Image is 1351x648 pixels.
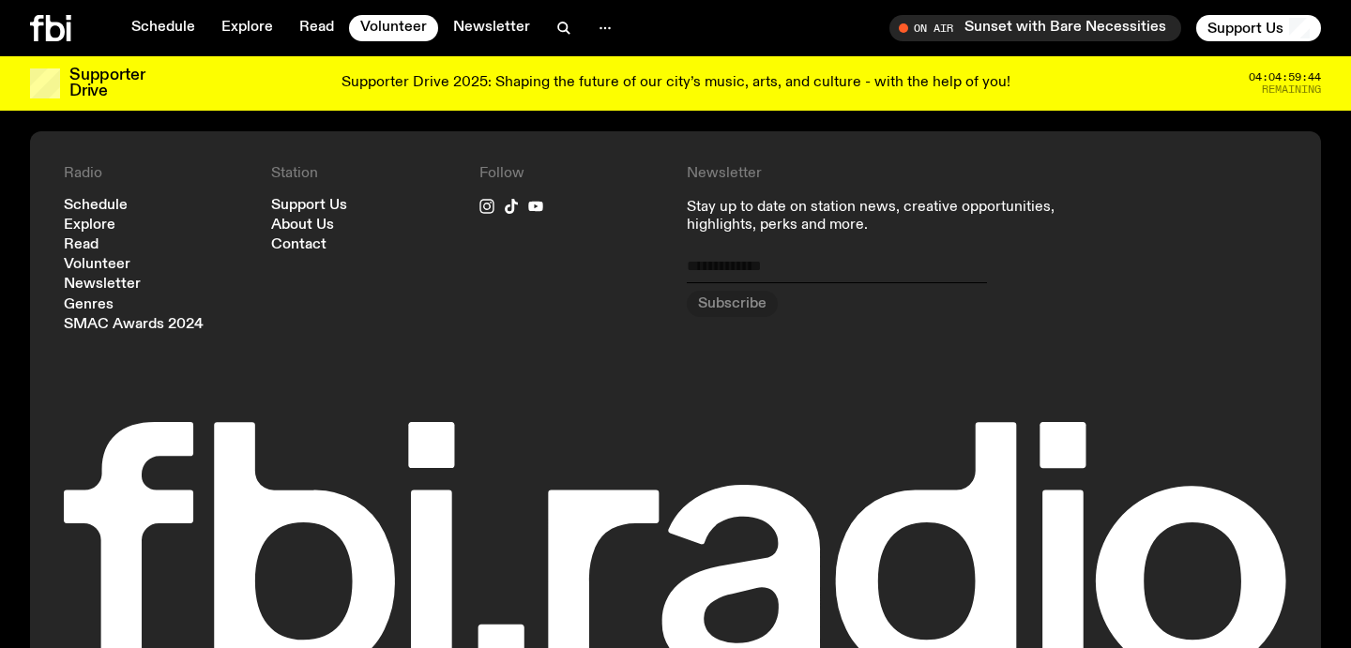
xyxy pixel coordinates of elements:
a: Schedule [64,199,128,213]
a: Contact [271,238,326,252]
h3: Supporter Drive [69,68,144,99]
h4: Radio [64,165,249,183]
a: SMAC Awards 2024 [64,318,204,332]
span: 04:04:59:44 [1249,72,1321,83]
span: Support Us [1207,20,1283,37]
a: Read [64,238,99,252]
h4: Station [271,165,456,183]
button: Support Us [1196,15,1321,41]
a: Schedule [120,15,206,41]
a: Explore [210,15,284,41]
h4: Follow [479,165,664,183]
a: Volunteer [64,258,130,272]
span: Remaining [1262,84,1321,95]
h4: Newsletter [687,165,1080,183]
a: Explore [64,219,115,233]
a: Newsletter [64,278,141,292]
button: Subscribe [687,291,778,317]
a: Volunteer [349,15,438,41]
p: Stay up to date on station news, creative opportunities, highlights, perks and more. [687,199,1080,234]
p: Supporter Drive 2025: Shaping the future of our city’s music, arts, and culture - with the help o... [342,75,1010,92]
a: Newsletter [442,15,541,41]
a: Genres [64,298,114,312]
a: About Us [271,219,334,233]
a: Read [288,15,345,41]
button: On AirSunset with Bare Necessities [889,15,1181,41]
a: Support Us [271,199,347,213]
